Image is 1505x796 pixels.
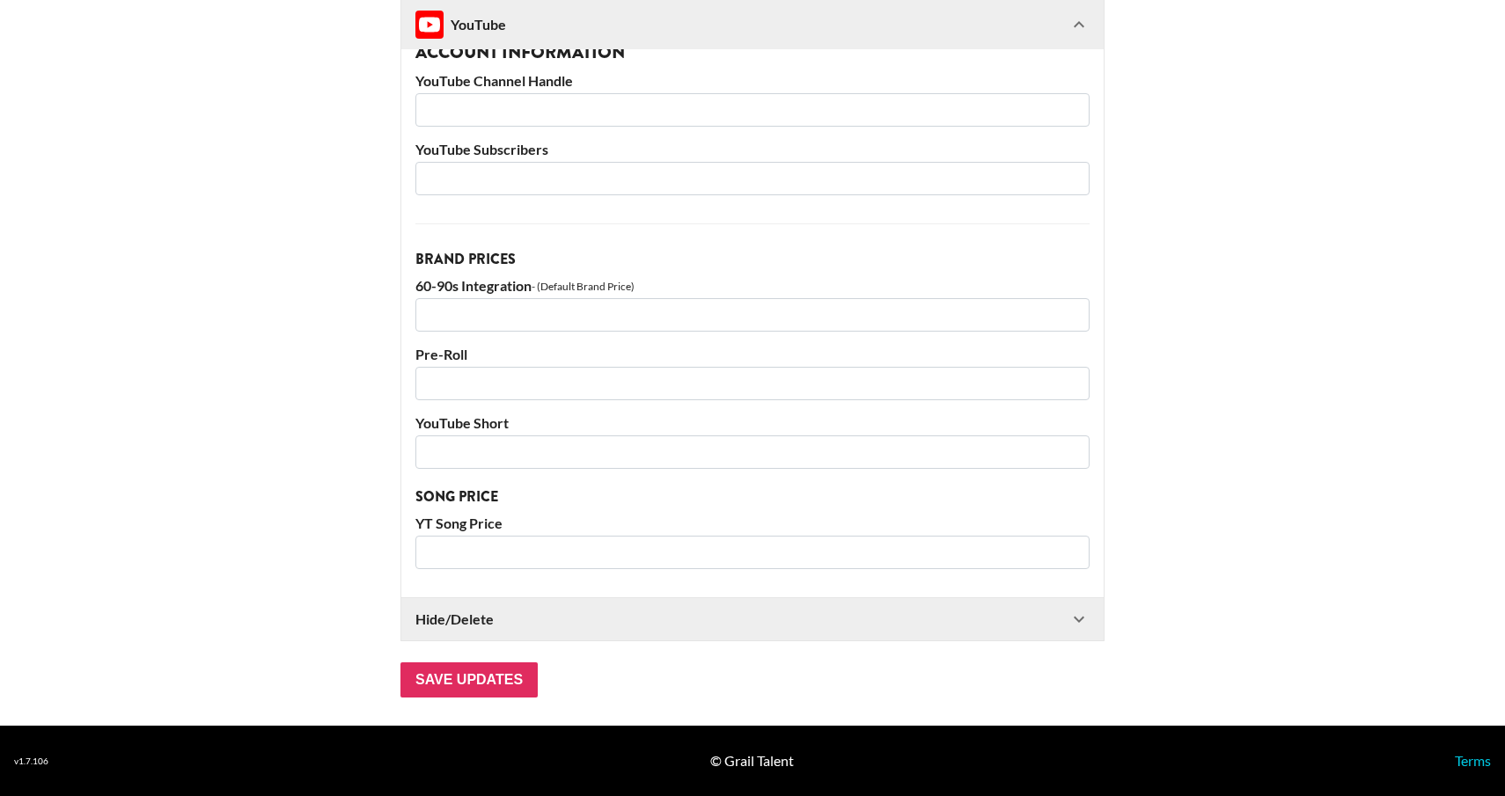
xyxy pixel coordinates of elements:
[710,752,794,770] div: © Grail Talent
[532,280,635,293] div: - (Default Brand Price)
[415,72,1090,90] label: YouTube Channel Handle
[415,414,1090,432] label: YouTube Short
[415,11,506,39] div: YouTube
[14,756,48,767] div: v 1.7.106
[415,346,1090,363] label: Pre-Roll
[400,662,538,697] input: Save Updates
[415,490,1090,504] h4: Song Price
[401,598,1104,640] div: Hide/Delete
[415,252,1090,267] h4: Brand Prices
[415,44,1090,62] h3: Account Information
[415,277,532,295] label: 60-90s Integration
[415,141,1090,158] label: YouTube Subscribers
[415,11,444,39] img: Instagram
[1455,752,1491,769] a: Terms
[415,515,1090,532] label: YT Song Price
[415,610,494,628] strong: Hide/Delete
